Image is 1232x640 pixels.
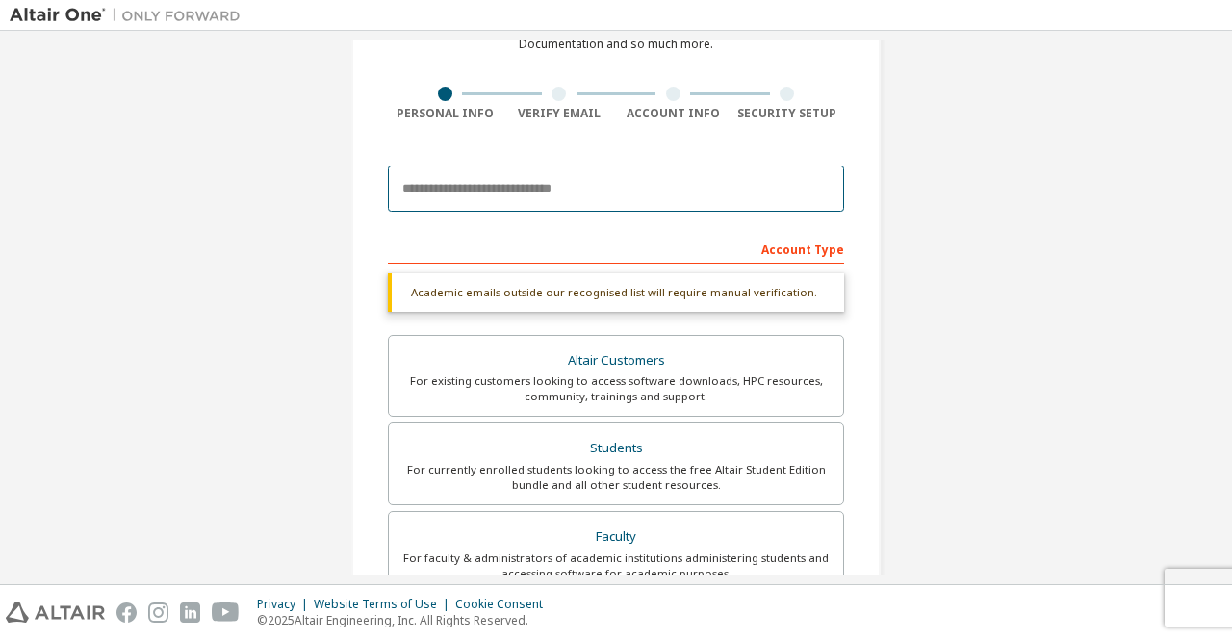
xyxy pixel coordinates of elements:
[388,106,502,121] div: Personal Info
[400,550,832,581] div: For faculty & administrators of academic institutions administering students and accessing softwa...
[212,602,240,623] img: youtube.svg
[400,524,832,550] div: Faculty
[180,602,200,623] img: linkedin.svg
[502,106,617,121] div: Verify Email
[10,6,250,25] img: Altair One
[314,597,455,612] div: Website Terms of Use
[388,273,844,312] div: Academic emails outside our recognised list will require manual verification.
[400,347,832,374] div: Altair Customers
[616,106,731,121] div: Account Info
[6,602,105,623] img: altair_logo.svg
[400,373,832,404] div: For existing customers looking to access software downloads, HPC resources, community, trainings ...
[455,597,554,612] div: Cookie Consent
[116,602,137,623] img: facebook.svg
[731,106,845,121] div: Security Setup
[388,233,844,264] div: Account Type
[400,435,832,462] div: Students
[257,597,314,612] div: Privacy
[400,462,832,493] div: For currently enrolled students looking to access the free Altair Student Edition bundle and all ...
[257,612,554,628] p: © 2025 Altair Engineering, Inc. All Rights Reserved.
[148,602,168,623] img: instagram.svg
